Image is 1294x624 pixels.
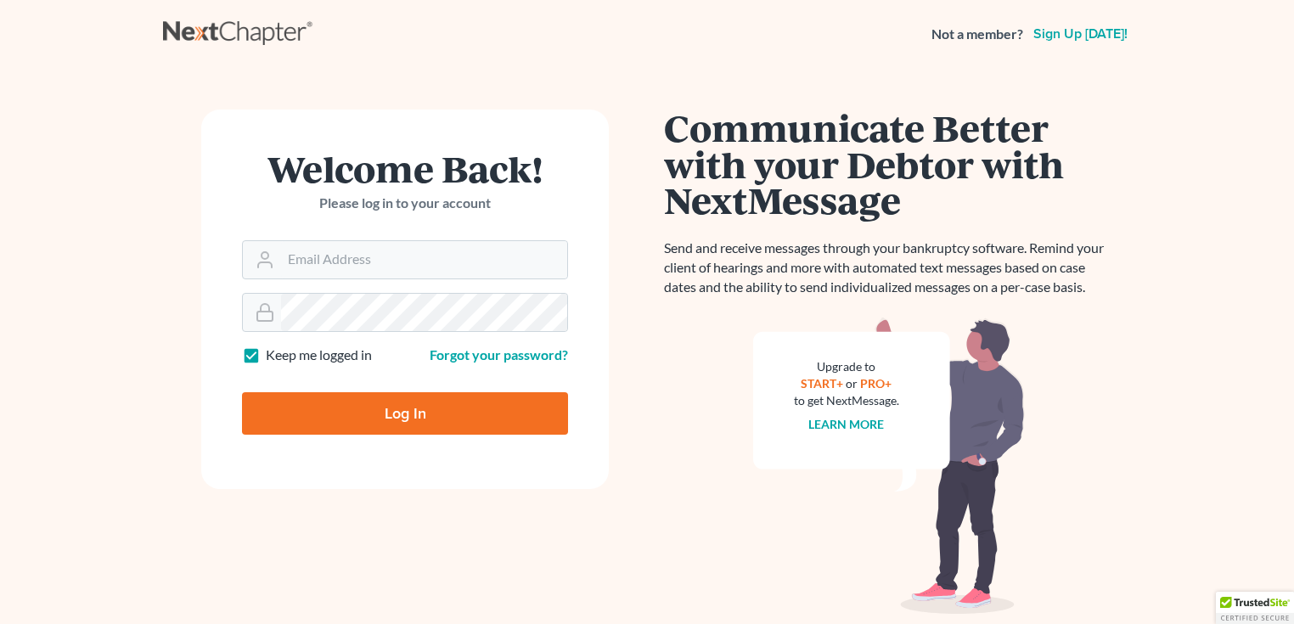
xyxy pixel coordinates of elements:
[1030,27,1131,41] a: Sign up [DATE]!
[1216,592,1294,624] div: TrustedSite Certified
[931,25,1023,44] strong: Not a member?
[281,241,567,278] input: Email Address
[794,358,899,375] div: Upgrade to
[802,376,844,391] a: START+
[847,376,858,391] span: or
[861,376,892,391] a: PRO+
[242,194,568,213] p: Please log in to your account
[430,346,568,363] a: Forgot your password?
[664,110,1114,218] h1: Communicate Better with your Debtor with NextMessage
[753,318,1025,615] img: nextmessage_bg-59042aed3d76b12b5cd301f8e5b87938c9018125f34e5fa2b7a6b67550977c72.svg
[242,392,568,435] input: Log In
[794,392,899,409] div: to get NextMessage.
[664,239,1114,297] p: Send and receive messages through your bankruptcy software. Remind your client of hearings and mo...
[242,150,568,187] h1: Welcome Back!
[809,417,885,431] a: Learn more
[266,346,372,365] label: Keep me logged in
